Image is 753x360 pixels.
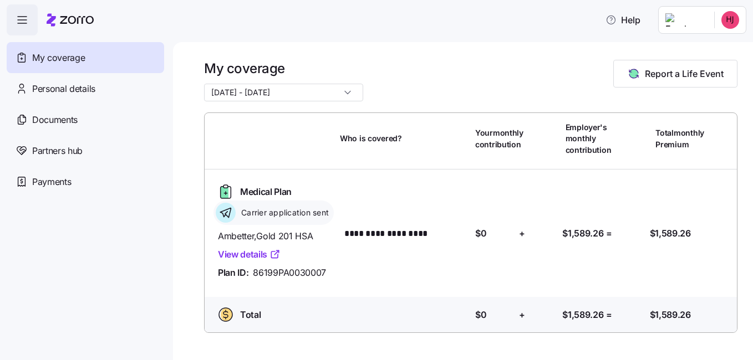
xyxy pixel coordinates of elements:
span: $1,589.26 [650,308,691,322]
span: Your monthly contribution [475,127,523,150]
span: Ambetter , Gold 201 HSA [218,229,331,243]
span: = [606,227,612,240]
a: Payments [7,166,164,197]
span: Total [240,308,261,322]
a: View details [218,248,281,261]
span: Who is covered? [340,133,402,144]
span: Report a Life Event [645,67,724,80]
a: Partners hub [7,135,164,166]
button: Report a Life Event [613,60,737,88]
span: $1,589.26 [562,227,603,240]
span: $1,589.26 [650,227,691,240]
span: + [519,227,525,240]
span: Partners hub [32,144,83,158]
span: 86199PA0030007 [253,266,326,280]
span: Medical Plan [240,185,292,199]
a: My coverage [7,42,164,73]
span: + [519,308,525,322]
span: $1,589.26 [562,308,603,322]
span: Help [606,13,640,27]
span: My coverage [32,51,85,65]
span: $0 [475,227,486,240]
button: Help [597,9,649,31]
h1: My coverage [204,60,363,77]
a: Personal details [7,73,164,104]
span: Carrier application sent [238,207,329,218]
span: Payments [32,175,71,189]
img: Employer logo [665,13,705,27]
span: = [606,308,612,322]
span: Personal details [32,82,95,96]
a: Documents [7,104,164,135]
img: f2fdc4b450a3dd367270c9c402a4597f [721,11,739,29]
span: $0 [475,308,486,322]
span: Documents [32,113,78,127]
span: Plan ID: [218,266,248,280]
span: Employer's monthly contribution [566,122,612,156]
span: Total monthly Premium [655,127,704,150]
